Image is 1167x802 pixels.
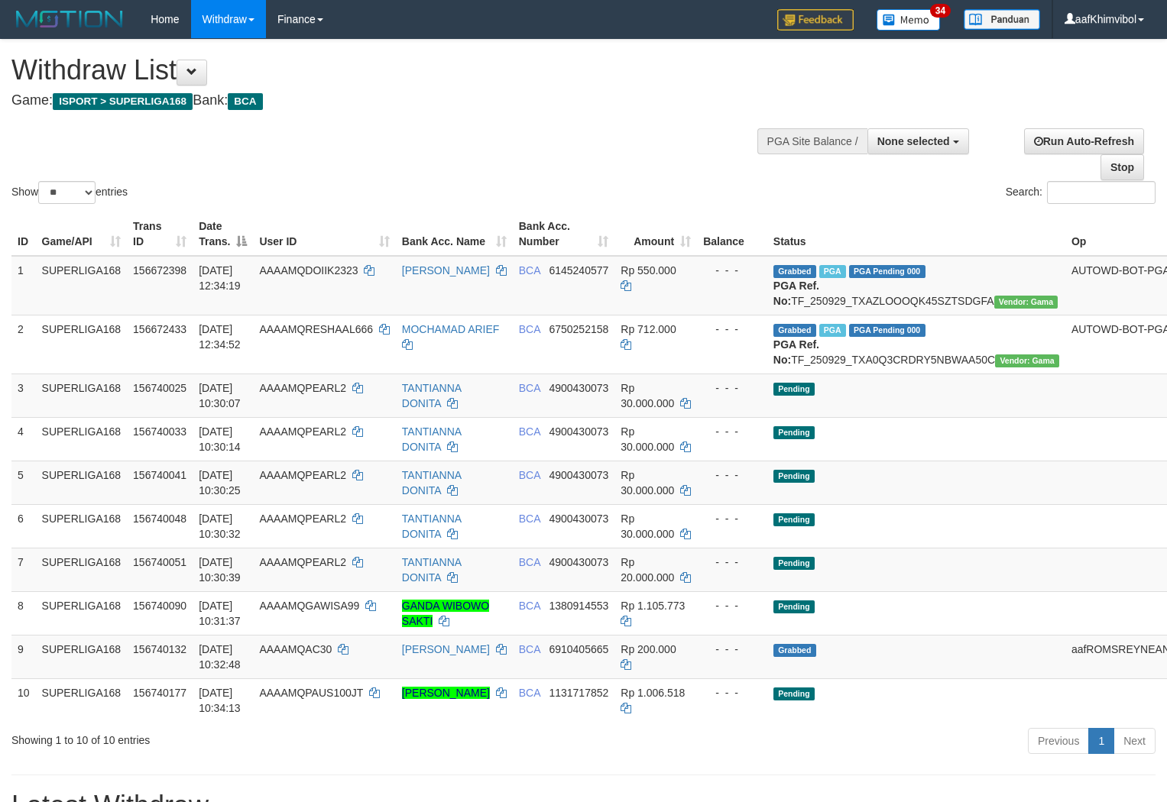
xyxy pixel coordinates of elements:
span: Rp 1.006.518 [621,687,685,699]
span: BCA [519,323,540,335]
span: 156740041 [133,469,186,481]
td: SUPERLIGA168 [36,461,128,504]
span: Rp 30.000.000 [621,382,674,409]
span: BCA [519,264,540,276]
span: Copy 6910405665 to clipboard [549,643,608,655]
div: - - - [703,685,761,700]
div: - - - [703,642,761,657]
span: PGA Pending [849,324,925,337]
span: 156672398 [133,264,186,276]
td: 4 [11,417,36,461]
td: 3 [11,374,36,417]
span: Copy 4900430073 to clipboard [549,513,608,525]
a: [PERSON_NAME] [402,643,490,655]
span: Copy 6750252158 to clipboard [549,323,608,335]
span: AAAAMQAC30 [259,643,332,655]
span: 156740090 [133,600,186,612]
a: TANTIANNA DONITA [402,513,462,540]
input: Search: [1047,181,1156,204]
span: Rp 20.000.000 [621,556,674,584]
span: Copy 4900430073 to clipboard [549,382,608,394]
a: Stop [1101,154,1144,180]
span: BCA [519,600,540,612]
th: Game/API: activate to sort column ascending [36,212,128,256]
div: - - - [703,598,761,613]
button: None selected [867,128,969,154]
span: AAAAMQDOIIK2323 [259,264,358,276]
span: AAAAMQPEARL2 [259,513,346,525]
span: Marked by aafsoycanthlai [819,265,846,278]
th: ID [11,212,36,256]
a: TANTIANNA DONITA [402,556,462,584]
td: SUPERLIGA168 [36,417,128,461]
td: 8 [11,591,36,635]
a: Run Auto-Refresh [1024,128,1144,154]
a: TANTIANNA DONITA [402,425,462,453]
th: Date Trans.: activate to sort column descending [193,212,253,256]
span: AAAAMQPEARL2 [259,425,346,438]
td: 5 [11,461,36,504]
span: 156740132 [133,643,186,655]
span: Pending [773,470,815,483]
span: [DATE] 10:30:14 [199,425,241,453]
span: [DATE] 10:30:39 [199,556,241,584]
td: SUPERLIGA168 [36,548,128,591]
span: Copy 1380914553 to clipboard [549,600,608,612]
span: BCA [519,469,540,481]
span: BCA [519,687,540,699]
td: SUPERLIGA168 [36,678,128,722]
span: AAAAMQRESHAAL666 [259,323,373,335]
th: Status [767,212,1065,256]
span: BCA [519,425,540,438]
div: - - - [703,424,761,439]
span: 34 [930,4,951,18]
span: 156740025 [133,382,186,394]
td: SUPERLIGA168 [36,315,128,374]
a: TANTIANNA DONITA [402,382,462,409]
span: [DATE] 10:30:07 [199,382,241,409]
td: 6 [11,504,36,548]
div: Showing 1 to 10 of 10 entries [11,726,475,748]
span: Pending [773,513,815,526]
b: PGA Ref. No: [773,338,819,366]
td: SUPERLIGA168 [36,504,128,548]
b: PGA Ref. No: [773,280,819,307]
span: [DATE] 10:34:13 [199,687,241,714]
span: AAAAMQPEARL2 [259,469,346,481]
span: ISPORT > SUPERLIGA168 [53,93,193,110]
span: 156740048 [133,513,186,525]
span: Rp 200.000 [621,643,676,655]
a: MOCHAMAD ARIEF [402,323,500,335]
span: AAAAMQPEARL2 [259,556,346,568]
img: Button%20Memo.svg [877,9,941,31]
span: Pending [773,557,815,570]
span: BCA [519,513,540,525]
span: Rp 30.000.000 [621,469,674,496]
td: SUPERLIGA168 [36,256,128,315]
td: 10 [11,678,36,722]
th: Amount: activate to sort column ascending [614,212,697,256]
td: 7 [11,548,36,591]
span: BCA [519,382,540,394]
span: Copy 6145240577 to clipboard [549,264,608,276]
span: [DATE] 12:34:19 [199,264,241,292]
span: Grabbed [773,324,816,337]
label: Show entries [11,181,128,204]
span: BCA [519,556,540,568]
span: Rp 712.000 [621,323,676,335]
span: [DATE] 10:30:32 [199,513,241,540]
span: Pending [773,426,815,439]
span: Rp 550.000 [621,264,676,276]
span: [DATE] 10:30:25 [199,469,241,496]
th: Bank Acc. Name: activate to sort column ascending [396,212,513,256]
td: SUPERLIGA168 [36,591,128,635]
div: - - - [703,380,761,396]
span: Vendor URL: https://trx31.1velocity.biz [994,296,1058,309]
img: Feedback.jpg [777,9,854,31]
a: GANDA WIBOWO SAKTI [402,600,489,627]
th: Bank Acc. Number: activate to sort column ascending [513,212,615,256]
div: PGA Site Balance / [757,128,867,154]
span: Marked by aafsoycanthlai [819,324,846,337]
span: 156672433 [133,323,186,335]
span: 156740033 [133,425,186,438]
